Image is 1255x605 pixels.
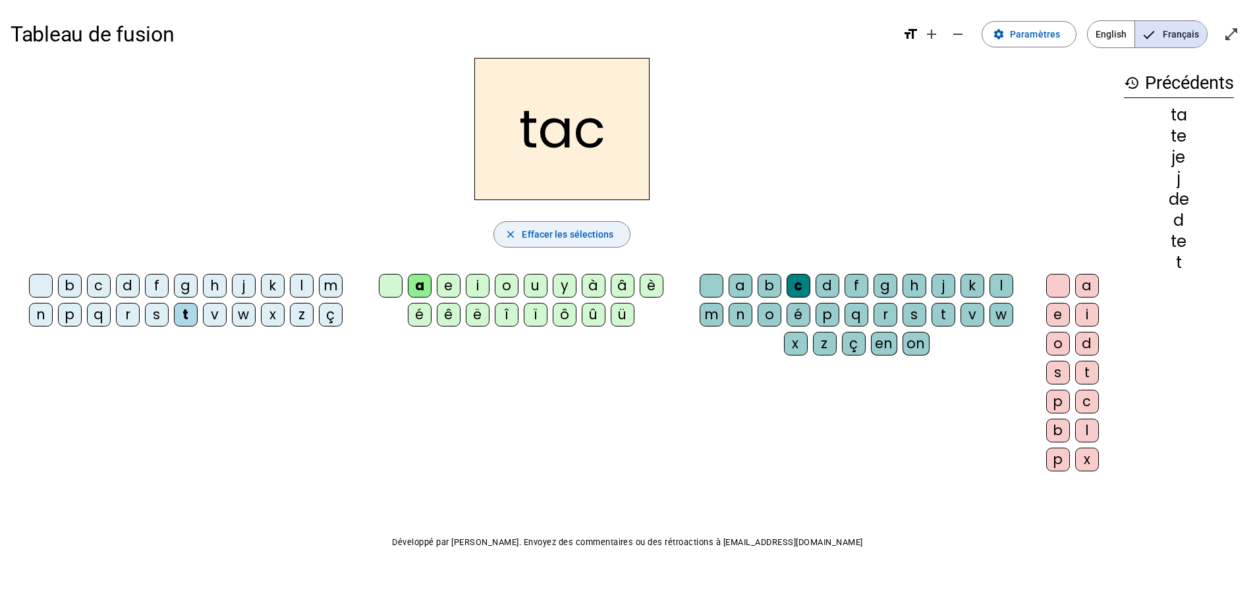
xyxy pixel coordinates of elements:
[466,274,489,298] div: i
[950,26,966,42] mat-icon: remove
[11,535,1244,550] p: Développé par [PERSON_NAME]. Envoyez des commentaires ou des rétroactions à [EMAIL_ADDRESS][DOMAI...
[203,303,227,327] div: v
[261,303,285,327] div: x
[903,332,930,355] div: on
[58,303,82,327] div: p
[493,221,630,248] button: Effacer les sélections
[1124,192,1234,207] div: de
[993,28,1005,40] mat-icon: settings
[903,303,926,327] div: s
[1010,26,1060,42] span: Paramètres
[932,274,955,298] div: j
[611,303,634,327] div: ü
[261,274,285,298] div: k
[145,303,169,327] div: s
[640,274,663,298] div: è
[524,274,547,298] div: u
[1075,303,1099,327] div: i
[845,274,868,298] div: f
[1218,21,1244,47] button: Entrer en plein écran
[1075,448,1099,471] div: x
[1046,361,1070,384] div: s
[729,303,752,327] div: n
[961,274,984,298] div: k
[505,228,516,240] mat-icon: close
[874,274,897,298] div: g
[700,303,723,327] div: m
[524,303,547,327] div: ï
[1046,390,1070,413] div: p
[990,274,1013,298] div: l
[582,303,605,327] div: û
[1088,21,1134,47] span: English
[982,21,1076,47] button: Paramètres
[174,303,198,327] div: t
[582,274,605,298] div: à
[495,303,518,327] div: î
[437,303,460,327] div: ê
[1124,75,1140,91] mat-icon: history
[874,303,897,327] div: r
[758,274,781,298] div: b
[1046,303,1070,327] div: e
[787,274,810,298] div: c
[729,274,752,298] div: a
[1075,361,1099,384] div: t
[918,21,945,47] button: Augmenter la taille de la police
[816,303,839,327] div: p
[203,274,227,298] div: h
[1124,149,1234,165] div: je
[1124,107,1234,123] div: ta
[232,274,256,298] div: j
[961,303,984,327] div: v
[87,303,111,327] div: q
[903,274,926,298] div: h
[990,303,1013,327] div: w
[495,274,518,298] div: o
[474,58,650,200] h2: tac
[58,274,82,298] div: b
[842,332,866,355] div: ç
[1124,255,1234,271] div: t
[319,274,343,298] div: m
[611,274,634,298] div: â
[1075,274,1099,298] div: a
[29,303,53,327] div: n
[1087,20,1208,48] mat-button-toggle-group: Language selection
[466,303,489,327] div: ë
[816,274,839,298] div: d
[1075,390,1099,413] div: c
[408,303,432,327] div: é
[1124,213,1234,228] div: d
[522,226,613,242] span: Effacer les sélections
[116,303,140,327] div: r
[1124,68,1234,98] h3: Précédents
[787,303,810,327] div: é
[945,21,971,47] button: Diminuer la taille de la police
[1135,21,1207,47] span: Français
[290,274,314,298] div: l
[1124,171,1234,186] div: j
[813,332,837,355] div: z
[924,26,939,42] mat-icon: add
[903,26,918,42] mat-icon: format_size
[1223,26,1239,42] mat-icon: open_in_full
[1046,332,1070,355] div: o
[232,303,256,327] div: w
[1046,419,1070,442] div: b
[1046,448,1070,471] div: p
[784,332,808,355] div: x
[553,274,576,298] div: y
[408,274,432,298] div: a
[932,303,955,327] div: t
[319,303,343,327] div: ç
[87,274,111,298] div: c
[437,274,460,298] div: e
[871,332,897,355] div: en
[11,13,892,55] h1: Tableau de fusion
[553,303,576,327] div: ô
[1075,332,1099,355] div: d
[845,303,868,327] div: q
[1124,128,1234,144] div: te
[145,274,169,298] div: f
